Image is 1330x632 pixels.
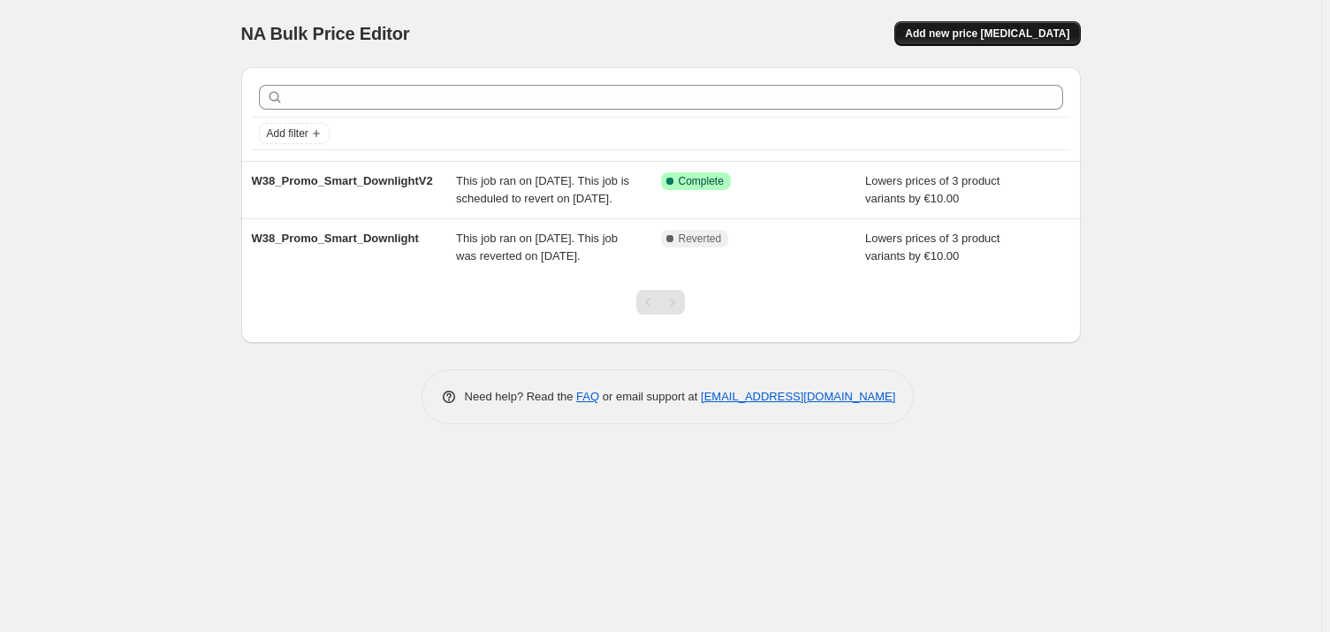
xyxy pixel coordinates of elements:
span: or email support at [599,390,701,403]
span: W38_Promo_Smart_Downlight [252,232,419,245]
span: NA Bulk Price Editor [241,24,410,43]
span: Add filter [267,126,308,141]
span: Complete [679,174,724,188]
nav: Pagination [636,290,685,315]
a: FAQ [576,390,599,403]
button: Add filter [259,123,330,144]
span: Reverted [679,232,722,246]
span: Lowers prices of 3 product variants by €10.00 [865,232,999,263]
span: This job ran on [DATE]. This job was reverted on [DATE]. [456,232,618,263]
span: Lowers prices of 3 product variants by €10.00 [865,174,999,205]
span: Add new price [MEDICAL_DATA] [905,27,1069,41]
a: [EMAIL_ADDRESS][DOMAIN_NAME] [701,390,895,403]
span: This job ran on [DATE]. This job is scheduled to revert on [DATE]. [456,174,629,205]
span: Need help? Read the [465,390,577,403]
button: Add new price [MEDICAL_DATA] [894,21,1080,46]
span: W38_Promo_Smart_DownlightV2 [252,174,433,187]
